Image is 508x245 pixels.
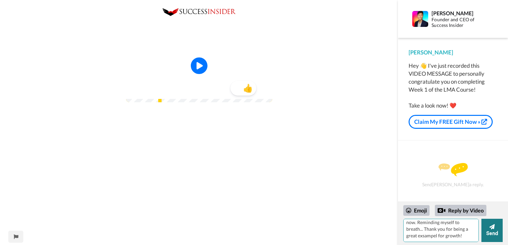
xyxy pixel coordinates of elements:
[432,10,490,16] div: [PERSON_NAME]
[81,112,317,245] iframe: Podcast Episode | 3 Powerful Secrets from Week 1 of LMA Video
[403,219,479,242] textarea: 👏I've already joined the session on [DATE] :-) . Please let me wrap me head around after posting ...
[409,115,493,129] a: Claim My FREE Gift Now »
[439,163,468,176] img: message.svg
[409,48,497,56] div: [PERSON_NAME]
[240,83,256,93] span: 👍
[438,206,445,214] div: Reply by Video
[403,205,430,216] div: Emoji
[144,86,146,94] span: /
[230,81,256,96] button: 1👍
[163,8,236,16] img: 0c8b3de2-5a68-4eb7-92e8-72f868773395
[407,152,499,198] div: Send [PERSON_NAME] a reply.
[409,62,497,110] div: Hey 👋 I've just recorded this VIDEO MESSAGE to personally congratulate you on completing Week 1 o...
[432,17,490,28] div: Founder and CEO of Success Insider
[131,86,142,94] span: 3:42
[481,219,503,242] button: Send
[147,86,159,94] span: 3:42
[412,11,428,27] img: Profile Image
[435,205,486,216] div: Reply by Video
[230,83,240,93] span: 1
